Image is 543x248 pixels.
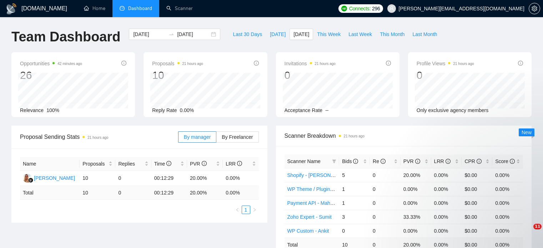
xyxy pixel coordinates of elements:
[339,182,370,196] td: 1
[287,172,350,178] a: Shopify - [PERSON_NAME]
[313,29,345,40] button: This Week
[223,171,258,186] td: 0.00%
[151,171,187,186] td: 00:12:29
[115,171,151,186] td: 0
[380,30,404,38] span: This Month
[133,30,166,38] input: Start date
[152,59,203,68] span: Proposals
[464,158,481,164] span: CPR
[80,157,115,171] th: Proposals
[293,30,309,38] span: [DATE]
[285,69,336,82] div: 0
[417,59,474,68] span: Profile Views
[453,62,474,66] time: 21 hours ago
[510,159,515,164] span: info-circle
[492,224,523,238] td: 0.00%
[152,107,177,113] span: Reply Rate
[462,224,492,238] td: $0.00
[115,186,151,200] td: 0
[386,61,391,66] span: info-circle
[128,5,152,11] span: Dashboard
[82,160,107,168] span: Proposals
[287,228,329,234] a: WP Custom - Ankit
[492,168,523,182] td: 0.00%
[529,6,540,11] a: setting
[332,159,336,163] span: filter
[376,29,408,40] button: This Month
[401,210,431,224] td: 33.33%
[252,208,257,212] span: right
[80,186,115,200] td: 10
[381,159,386,164] span: info-circle
[242,206,250,214] a: 1
[317,30,341,38] span: This Week
[353,159,358,164] span: info-circle
[169,31,174,37] span: to
[266,29,290,40] button: [DATE]
[57,62,82,66] time: 42 minutes ago
[34,174,75,182] div: [PERSON_NAME]
[408,29,441,40] button: Last Month
[229,29,266,40] button: Last 30 Days
[342,158,358,164] span: Bids
[202,161,207,166] span: info-circle
[401,224,431,238] td: 0.00%
[401,168,431,182] td: 20.00%
[80,171,115,186] td: 10
[23,175,75,181] a: NN[PERSON_NAME]
[20,59,82,68] span: Opportunities
[431,224,462,238] td: 0.00%
[348,30,372,38] span: Last Week
[431,168,462,182] td: 0.00%
[250,206,259,214] li: Next Page
[401,196,431,210] td: 0.00%
[151,186,187,200] td: 00:12:29
[233,206,242,214] button: left
[166,5,193,11] a: searchScanner
[415,159,420,164] span: info-circle
[495,158,514,164] span: Score
[121,61,126,66] span: info-circle
[417,69,474,82] div: 0
[519,224,536,241] iframe: Intercom live chat
[169,31,174,37] span: swap-right
[370,168,401,182] td: 0
[177,30,210,38] input: End date
[462,168,492,182] td: $0.00
[184,134,211,140] span: By manager
[223,186,258,200] td: 0.00 %
[226,161,242,167] span: LRR
[115,157,151,171] th: Replies
[518,61,523,66] span: info-circle
[370,210,401,224] td: 0
[287,214,332,220] a: Zoho Expert - Sumit
[287,186,376,192] a: WP Theme / Plugin - [PERSON_NAME]
[235,208,240,212] span: left
[84,5,105,11] a: homeHome
[190,161,207,167] span: PVR
[370,196,401,210] td: 0
[417,107,489,113] span: Only exclusive agency members
[529,3,540,14] button: setting
[339,210,370,224] td: 3
[237,161,242,166] span: info-circle
[20,157,80,171] th: Name
[325,107,328,113] span: --
[344,134,364,138] time: 21 hours ago
[389,6,394,11] span: user
[180,107,194,113] span: 0.00%
[154,161,171,167] span: Time
[370,224,401,238] td: 0
[401,182,431,196] td: 0.00%
[20,107,44,113] span: Relevance
[182,62,203,66] time: 21 hours ago
[254,61,259,66] span: info-circle
[166,161,171,166] span: info-circle
[187,171,223,186] td: 20.00%
[285,131,523,140] span: Scanner Breakdown
[222,134,253,140] span: By Freelancer
[412,30,437,38] span: Last Month
[349,5,371,12] span: Connects:
[20,69,82,82] div: 26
